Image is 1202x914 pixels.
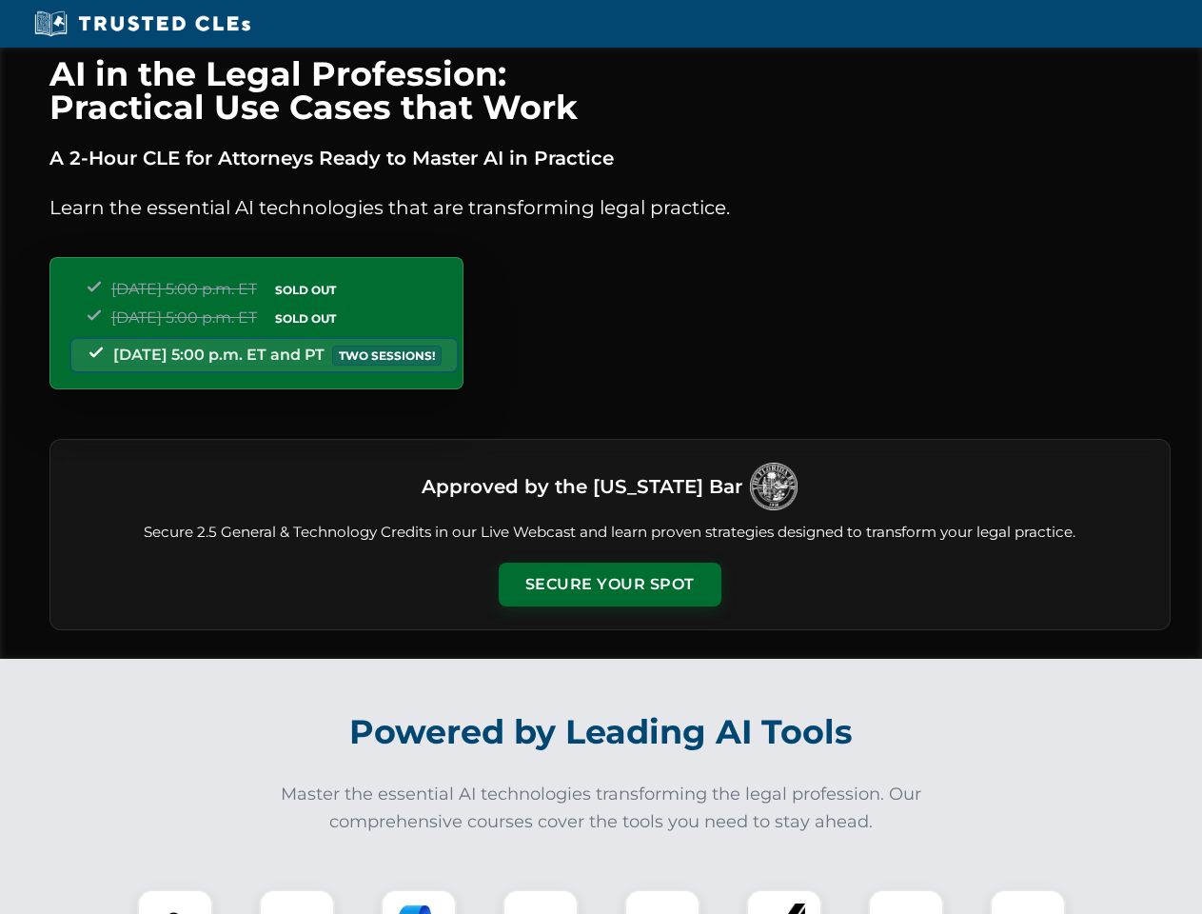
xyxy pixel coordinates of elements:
img: Trusted CLEs [29,10,256,38]
h2: Powered by Leading AI Tools [74,699,1129,765]
p: A 2-Hour CLE for Attorneys Ready to Master AI in Practice [49,143,1171,173]
h3: Approved by the [US_STATE] Bar [422,469,742,504]
p: Secure 2.5 General & Technology Credits in our Live Webcast and learn proven strategies designed ... [73,522,1147,544]
span: [DATE] 5:00 p.m. ET [111,308,257,327]
h1: AI in the Legal Profession: Practical Use Cases that Work [49,57,1171,124]
button: Secure Your Spot [499,563,721,606]
p: Learn the essential AI technologies that are transforming legal practice. [49,192,1171,223]
span: SOLD OUT [268,308,343,328]
img: Logo [750,463,798,510]
span: [DATE] 5:00 p.m. ET [111,280,257,298]
p: Master the essential AI technologies transforming the legal profession. Our comprehensive courses... [268,781,935,836]
span: SOLD OUT [268,280,343,300]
